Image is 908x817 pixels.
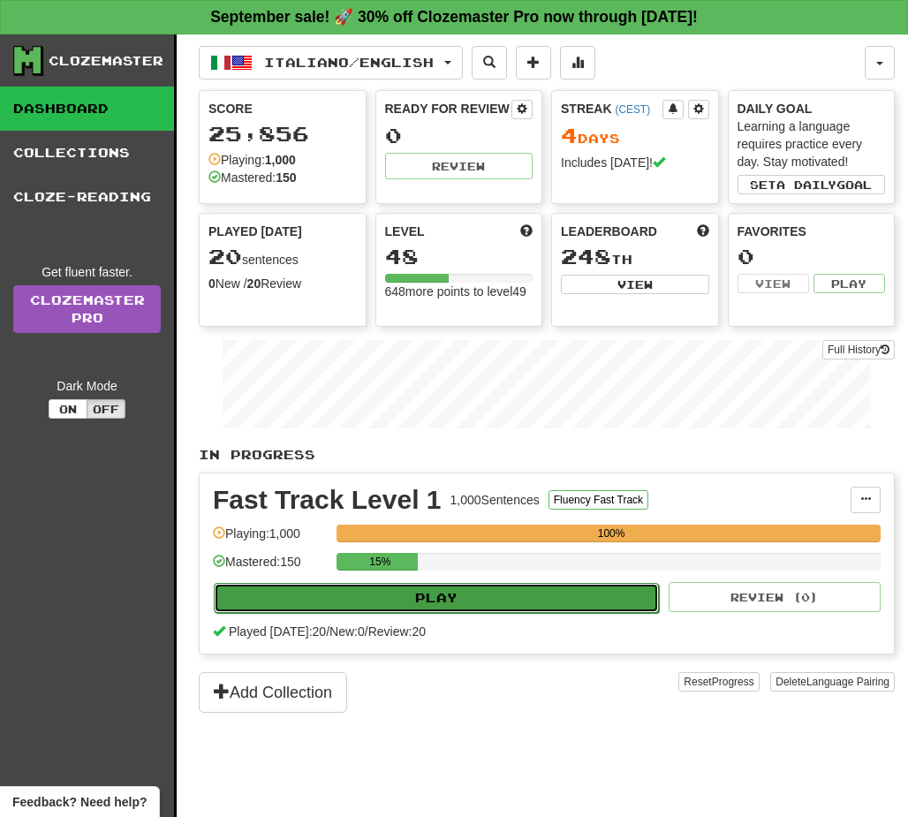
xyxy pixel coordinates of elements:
[770,672,895,692] button: DeleteLanguage Pairing
[13,285,161,333] a: ClozemasterPro
[738,100,886,117] div: Daily Goal
[738,246,886,268] div: 0
[208,151,296,169] div: Playing:
[669,582,881,612] button: Review (0)
[561,100,662,117] div: Streak
[516,46,551,79] button: Add sentence to collection
[385,283,533,300] div: 648 more points to level 49
[615,103,650,116] a: (CEST)
[561,125,709,148] div: Day s
[264,55,434,70] span: Italiano / English
[365,624,368,639] span: /
[208,169,297,186] div: Mastered:
[561,275,709,294] button: View
[342,525,881,542] div: 100%
[213,553,328,582] div: Mastered: 150
[199,46,463,79] button: Italiano/English
[712,676,754,688] span: Progress
[13,263,161,281] div: Get fluent faster.
[199,672,347,713] button: Add Collection
[265,153,296,167] strong: 1,000
[49,52,163,70] div: Clozemaster
[385,246,533,268] div: 48
[214,583,659,613] button: Play
[326,624,329,639] span: /
[697,223,709,240] span: This week in points, UTC
[450,491,540,509] div: 1,000 Sentences
[213,525,328,554] div: Playing: 1,000
[385,223,425,240] span: Level
[329,624,365,639] span: New: 0
[13,377,161,395] div: Dark Mode
[208,246,357,269] div: sentences
[678,672,759,692] button: ResetProgress
[385,125,533,147] div: 0
[247,276,261,291] strong: 20
[49,399,87,419] button: On
[520,223,533,240] span: Score more points to level up
[738,117,886,170] div: Learning a language requires practice every day. Stay motivated!
[738,175,886,194] button: Seta dailygoal
[738,274,809,293] button: View
[208,275,357,292] div: New / Review
[385,153,533,179] button: Review
[342,553,418,571] div: 15%
[561,123,578,148] span: 4
[472,46,507,79] button: Search sentences
[276,170,296,185] strong: 150
[208,123,357,145] div: 25,856
[813,274,885,293] button: Play
[208,244,242,269] span: 20
[561,244,611,269] span: 248
[822,340,895,359] button: Full History
[776,178,836,191] span: a daily
[561,223,657,240] span: Leaderboard
[385,100,512,117] div: Ready for Review
[208,223,302,240] span: Played [DATE]
[12,793,147,811] span: Open feedback widget
[368,624,426,639] span: Review: 20
[549,490,648,510] button: Fluency Fast Track
[229,624,326,639] span: Played [DATE]: 20
[561,154,709,171] div: Includes [DATE]!
[213,487,442,513] div: Fast Track Level 1
[199,446,895,464] p: In Progress
[738,223,886,240] div: Favorites
[210,8,698,26] strong: September sale! 🚀 30% off Clozemaster Pro now through [DATE]!
[87,399,125,419] button: Off
[560,46,595,79] button: More stats
[806,676,889,688] span: Language Pairing
[208,100,357,117] div: Score
[208,276,216,291] strong: 0
[561,246,709,269] div: th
